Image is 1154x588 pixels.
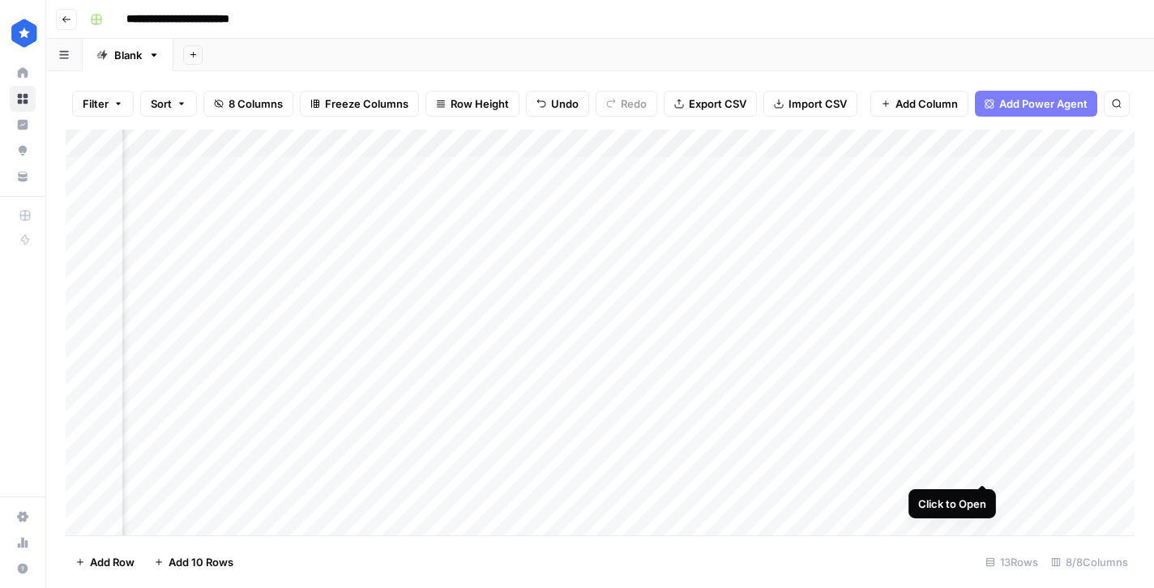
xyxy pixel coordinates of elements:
[83,39,173,71] a: Blank
[689,96,746,112] span: Export CSV
[975,91,1097,117] button: Add Power Agent
[10,13,36,53] button: Workspace: ConsumerAffairs
[10,60,36,86] a: Home
[229,96,283,112] span: 8 Columns
[10,164,36,190] a: Your Data
[169,554,233,570] span: Add 10 Rows
[72,91,134,117] button: Filter
[114,47,142,63] div: Blank
[10,530,36,556] a: Usage
[90,554,135,570] span: Add Row
[789,96,847,112] span: Import CSV
[999,96,1088,112] span: Add Power Agent
[425,91,519,117] button: Row Height
[1045,549,1135,575] div: 8/8 Columns
[10,86,36,112] a: Browse
[10,112,36,138] a: Insights
[300,91,419,117] button: Freeze Columns
[596,91,657,117] button: Redo
[551,96,579,112] span: Undo
[895,96,958,112] span: Add Column
[918,496,986,512] div: Click to Open
[83,96,109,112] span: Filter
[325,96,408,112] span: Freeze Columns
[621,96,647,112] span: Redo
[10,19,39,48] img: ConsumerAffairs Logo
[763,91,857,117] button: Import CSV
[140,91,197,117] button: Sort
[664,91,757,117] button: Export CSV
[66,549,144,575] button: Add Row
[870,91,968,117] button: Add Column
[203,91,293,117] button: 8 Columns
[451,96,509,112] span: Row Height
[151,96,172,112] span: Sort
[979,549,1045,575] div: 13 Rows
[526,91,589,117] button: Undo
[10,138,36,164] a: Opportunities
[144,549,243,575] button: Add 10 Rows
[10,556,36,582] button: Help + Support
[10,504,36,530] a: Settings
